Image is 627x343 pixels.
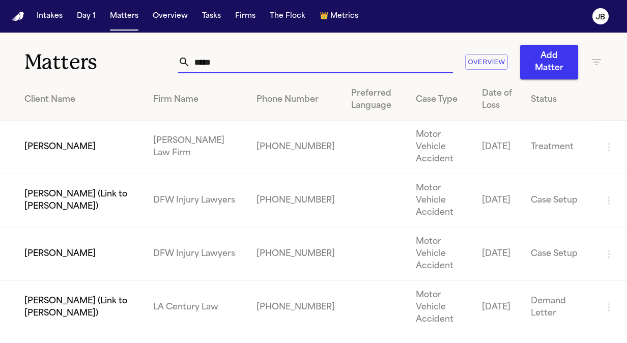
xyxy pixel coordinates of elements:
div: Preferred Language [351,88,400,112]
td: [DATE] [474,227,523,281]
button: Day 1 [73,7,100,25]
td: Treatment [523,121,594,174]
td: Demand Letter [523,281,594,334]
img: Finch Logo [12,12,24,21]
button: Overview [149,7,192,25]
td: [DATE] [474,281,523,334]
button: Overview [465,54,508,70]
td: [DATE] [474,121,523,174]
button: Matters [106,7,142,25]
div: Client Name [24,94,137,106]
td: Case Setup [523,174,594,227]
td: [PHONE_NUMBER] [248,281,343,334]
td: Motor Vehicle Accident [408,227,474,281]
button: Add Matter [520,45,578,79]
td: Motor Vehicle Accident [408,174,474,227]
td: [DATE] [474,174,523,227]
div: Phone Number [256,94,335,106]
td: LA Century Law [145,281,248,334]
button: Tasks [198,7,225,25]
td: Motor Vehicle Accident [408,281,474,334]
td: [PHONE_NUMBER] [248,227,343,281]
td: Motor Vehicle Accident [408,121,474,174]
button: crownMetrics [316,7,362,25]
button: Firms [231,7,260,25]
td: [PHONE_NUMBER] [248,174,343,227]
div: Date of Loss [482,88,515,112]
button: Intakes [33,7,67,25]
td: [PERSON_NAME] Law Firm [145,121,248,174]
td: DFW Injury Lawyers [145,174,248,227]
div: Firm Name [153,94,240,106]
h1: Matters [24,49,178,75]
td: [PHONE_NUMBER] [248,121,343,174]
div: Case Type [416,94,466,106]
td: Case Setup [523,227,594,281]
a: Home [12,12,24,21]
div: Status [531,94,586,106]
button: The Flock [266,7,309,25]
td: DFW Injury Lawyers [145,227,248,281]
